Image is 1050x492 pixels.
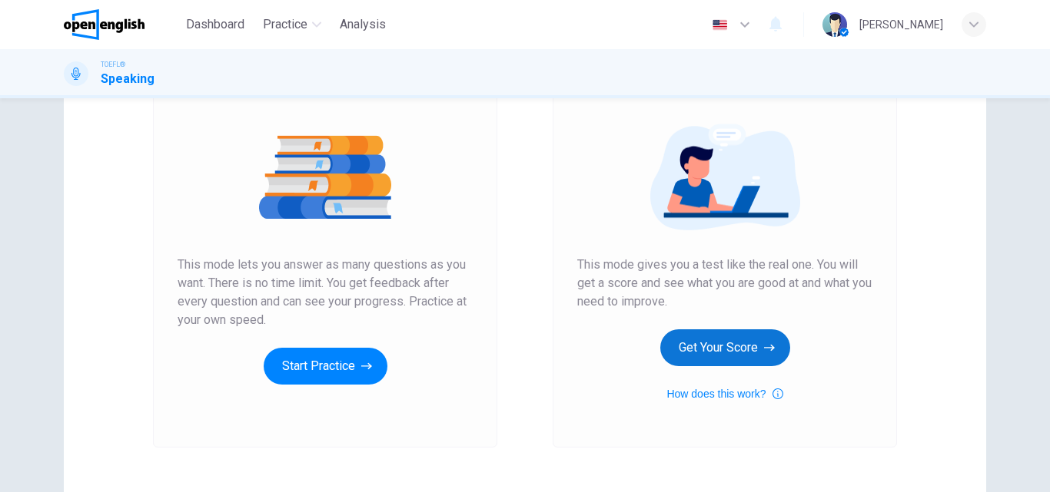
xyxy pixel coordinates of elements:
button: Practice [257,11,327,38]
img: Profile picture [822,12,847,37]
img: en [710,19,729,31]
span: Analysis [340,15,386,34]
button: Analysis [334,11,392,38]
button: Get Your Score [660,329,790,366]
span: Practice [263,15,307,34]
img: OpenEnglish logo [64,9,145,40]
a: OpenEnglish logo [64,9,180,40]
button: How does this work? [666,385,783,403]
span: Dashboard [186,15,244,34]
span: This mode lets you answer as many questions as you want. There is no time limit. You get feedback... [178,256,473,329]
span: TOEFL® [101,59,125,70]
button: Start Practice [264,348,387,385]
span: This mode gives you a test like the real one. You will get a score and see what you are good at a... [577,256,872,311]
h1: Speaking [101,70,155,88]
button: Dashboard [180,11,251,38]
div: [PERSON_NAME] [859,15,943,34]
